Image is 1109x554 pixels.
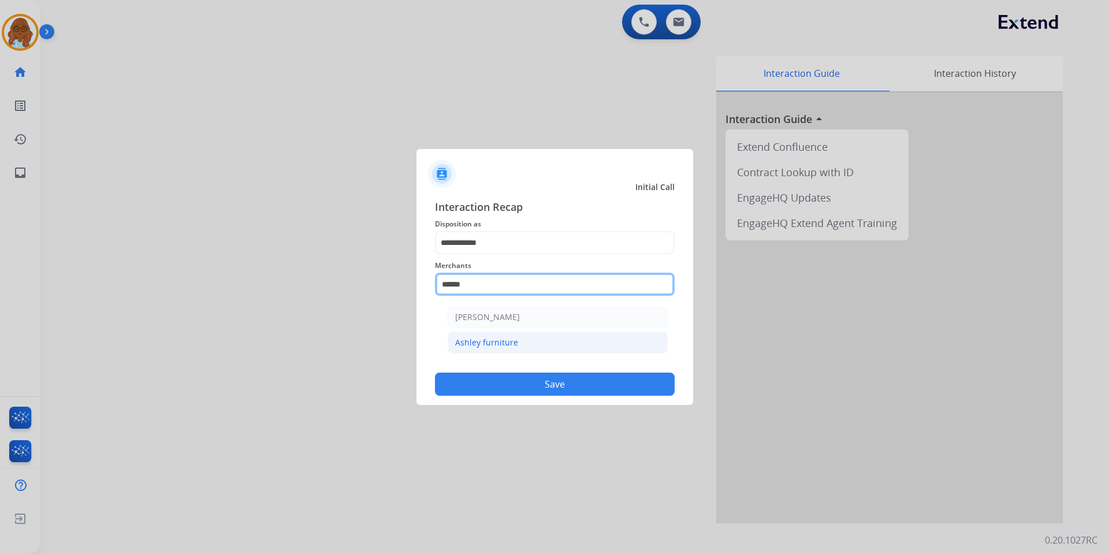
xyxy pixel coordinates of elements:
[455,311,520,323] div: [PERSON_NAME]
[428,160,456,188] img: contactIcon
[435,373,675,396] button: Save
[635,181,675,193] span: Initial Call
[1045,533,1097,547] p: 0.20.1027RC
[435,199,675,217] span: Interaction Recap
[435,217,675,231] span: Disposition as
[455,337,518,348] div: Ashley furniture
[435,259,675,273] span: Merchants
